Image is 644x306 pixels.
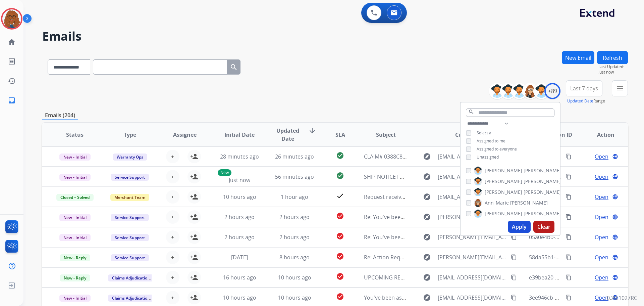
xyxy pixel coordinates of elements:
span: Service Support [111,214,149,221]
mat-icon: content_copy [566,234,572,240]
button: Refresh [597,51,628,64]
mat-icon: language [612,234,618,240]
p: 0.20.1027RC [607,294,637,302]
mat-icon: explore [423,273,431,281]
span: 16 hours ago [223,274,256,281]
span: [PERSON_NAME][EMAIL_ADDRESS][DOMAIN_NAME] [438,213,507,221]
span: Type [124,131,136,139]
span: Re: Action Required: You've been assigned a new service order: d7e12c6e-2192-4827-9363-7413c3ae2438 [364,254,628,261]
mat-icon: content_copy [566,274,572,280]
span: [PERSON_NAME] [485,189,522,195]
img: avatar [2,9,21,28]
span: 3ee946cb-bcc3-452a-92b7-34349090e0cb [529,294,632,301]
mat-icon: explore [423,253,431,261]
button: Clear [533,221,554,233]
span: 8 hours ago [279,254,310,261]
mat-icon: check_circle [336,172,344,180]
mat-icon: explore [423,173,431,181]
mat-icon: explore [423,233,431,241]
span: Service Support [111,174,149,181]
span: Open [595,193,608,201]
mat-icon: check_circle [336,212,344,220]
mat-icon: check_circle [336,293,344,301]
span: [PERSON_NAME] [485,167,522,174]
span: [PERSON_NAME] [524,189,561,195]
span: Open [595,233,608,241]
span: Ann_Marie [485,200,509,206]
span: Claims Adjudication [108,295,154,302]
span: [EMAIL_ADDRESS][DOMAIN_NAME][PERSON_NAME] [438,173,507,181]
button: + [166,291,179,304]
th: Action [573,123,628,146]
span: CLAIM# 0388C8BD-F9DE-4103-99F4-4DC1C87364A7, ORDER# 19038075 [364,153,541,160]
span: Open [595,294,608,302]
span: + [171,273,174,281]
span: Range [567,98,605,104]
span: New - Initial [59,214,91,221]
mat-icon: content_copy [511,234,517,240]
span: Assigned to me [477,138,505,144]
mat-icon: history [8,77,16,85]
span: [EMAIL_ADDRESS][DOMAIN_NAME] [438,193,507,201]
span: Subject [376,131,396,139]
mat-icon: check_circle [336,252,344,260]
mat-icon: person_add [190,193,198,201]
span: New - Reply [60,254,90,261]
mat-icon: person_add [190,173,198,181]
span: + [171,233,174,241]
span: [PERSON_NAME] [510,200,548,206]
span: 28 minutes ago [220,153,259,160]
span: Open [595,213,608,221]
span: [PERSON_NAME][EMAIL_ADDRESS][DOMAIN_NAME] [438,233,507,241]
button: + [166,170,179,183]
span: Open [595,173,608,181]
span: Warranty Ops [113,154,147,161]
div: +89 [544,83,560,99]
mat-icon: search [230,63,238,71]
span: New - Initial [59,174,91,181]
span: Open [595,253,608,261]
span: 2 hours ago [224,233,255,241]
span: New - Initial [59,154,91,161]
button: Last 7 days [566,80,602,96]
span: SHIP NOTICE FOR ORDER #447216 - PO # [PERSON_NAME] [364,173,508,180]
span: + [171,152,174,161]
button: + [166,271,179,284]
mat-icon: check [336,192,344,200]
mat-icon: check_circle [336,151,344,160]
span: Initial Date [224,131,255,139]
mat-icon: content_copy [511,254,517,260]
span: Assigned to everyone [477,146,517,152]
mat-icon: person_add [190,253,198,261]
span: 10 hours ago [223,193,256,201]
span: Customer [455,131,481,139]
mat-icon: content_copy [566,254,572,260]
span: + [171,294,174,302]
span: + [171,193,174,201]
p: Emails (204) [42,111,78,120]
span: 1 hour ago [281,193,308,201]
span: Request received] Resolve the issue and log your decision. ͏‌ ͏‌ ͏‌ ͏‌ ͏‌ ͏‌ ͏‌ ͏‌ ͏‌ ͏‌ ͏‌ ͏‌ ͏‌... [364,193,562,201]
mat-icon: content_copy [566,154,572,160]
span: Service Support [111,254,149,261]
mat-icon: content_copy [511,295,517,301]
button: + [166,150,179,163]
span: 58da55b1-32da-4a05-a4dd-df581a9e41cb [529,254,633,261]
span: Re: You've been assigned a new service order: 48ae12f8-fb2b-4abe-ad8c-286dd9d22eb3 [364,233,584,241]
mat-icon: language [612,174,618,180]
span: Open [595,273,608,281]
span: Re: You've been assigned a new service order: ebaf4735-4fce-4340-92ca-a51ea842ecd3 [364,213,582,221]
mat-icon: check_circle [336,272,344,280]
mat-icon: content_copy [566,214,572,220]
mat-icon: person_add [190,294,198,302]
span: New - Reply [60,274,90,281]
span: 10 hours ago [278,274,311,281]
span: Open [595,152,608,161]
mat-icon: list_alt [8,57,16,65]
span: [PERSON_NAME] [524,178,561,185]
span: Last Updated: [598,64,628,70]
span: New - Initial [59,234,91,241]
p: New [218,169,231,176]
span: 2 hours ago [279,213,310,221]
mat-icon: search [468,109,474,115]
